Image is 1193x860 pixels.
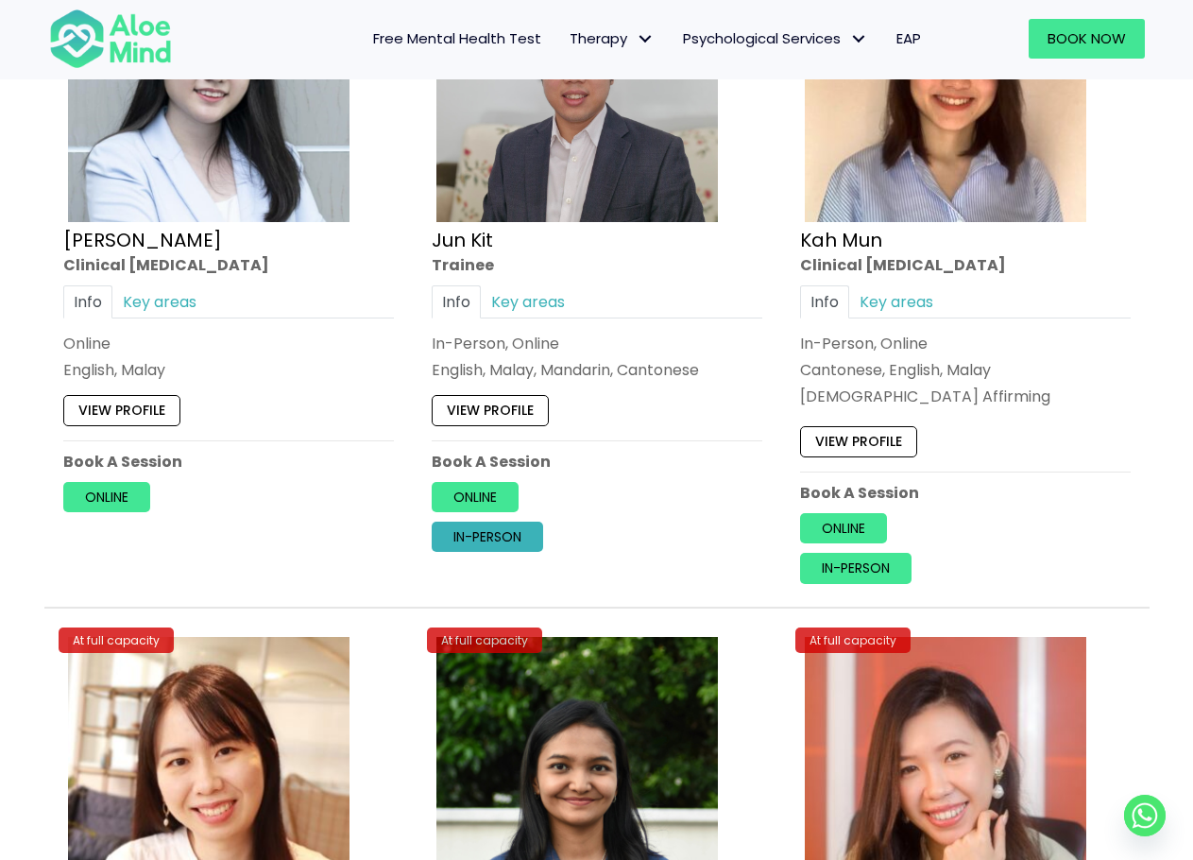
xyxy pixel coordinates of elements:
[432,450,762,472] p: Book A Session
[432,481,519,511] a: Online
[800,481,1131,503] p: Book A Session
[1029,19,1145,59] a: Book Now
[59,628,174,653] div: At full capacity
[795,628,911,653] div: At full capacity
[112,284,207,318] a: Key areas
[800,386,1131,407] div: [DEMOGRAPHIC_DATA] Affirming
[683,28,868,48] span: Psychological Services
[1048,28,1126,48] span: Book Now
[800,513,887,543] a: Online
[800,284,849,318] a: Info
[632,26,659,53] span: Therapy: submenu
[669,19,882,59] a: Psychological ServicesPsychological Services: submenu
[800,226,882,252] a: Kah Mun
[432,284,481,318] a: Info
[800,359,1131,381] p: Cantonese, English, Malay
[896,28,921,48] span: EAP
[800,332,1131,353] div: In-Person, Online
[432,253,762,275] div: Trainee
[63,284,112,318] a: Info
[1124,795,1166,836] a: Whatsapp
[432,226,493,252] a: Jun Kit
[63,450,394,472] p: Book A Session
[63,226,222,252] a: [PERSON_NAME]
[800,253,1131,275] div: Clinical [MEDICAL_DATA]
[570,28,655,48] span: Therapy
[63,481,150,511] a: Online
[63,332,394,353] div: Online
[49,8,172,70] img: Aloe mind Logo
[63,253,394,275] div: Clinical [MEDICAL_DATA]
[800,553,912,583] a: In-person
[432,332,762,353] div: In-Person, Online
[359,19,555,59] a: Free Mental Health Test
[432,522,543,552] a: In-person
[432,395,549,425] a: View profile
[555,19,669,59] a: TherapyTherapy: submenu
[63,359,394,381] p: English, Malay
[882,19,935,59] a: EAP
[800,426,917,456] a: View profile
[481,284,575,318] a: Key areas
[849,284,944,318] a: Key areas
[427,628,542,653] div: At full capacity
[845,26,873,53] span: Psychological Services: submenu
[432,359,762,381] p: English, Malay, Mandarin, Cantonese
[196,19,935,59] nav: Menu
[63,395,180,425] a: View profile
[373,28,541,48] span: Free Mental Health Test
